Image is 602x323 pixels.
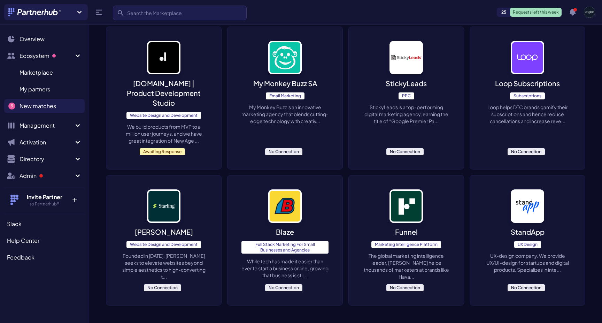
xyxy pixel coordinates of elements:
p: We build products from MVP to a million user journeys. and we have great integration of New Age ... [120,123,207,144]
p: UX-design company. We provide UX/UI-design for startups and digital products. Specializes in inte... [484,252,571,273]
a: image_alt StickyLeadsPPCStickyLeads is a top-performing digital marketing agency, earning the tit... [348,27,464,170]
img: image_alt [389,41,423,74]
h4: Invite Partner [22,193,67,201]
p: Loop helps DTC brands gamify their subscriptions and hence reduce cancellations and increase reve... [484,104,571,125]
a: Slack [4,217,85,231]
button: Ecosystem [4,49,85,63]
p: [PERSON_NAME] [135,227,193,237]
p: While tech has made it easier than ever to start a business online, growing that business is stil... [241,258,329,279]
span: Email Marketing [266,92,304,99]
p: Loop Subscriptions [495,78,560,88]
span: 25 [497,8,510,16]
input: Search the Marketplace [113,6,247,20]
span: No Connection [265,284,302,291]
a: image_alt FunnelMarketing Intelligence PlatformThe global marketing intelligence leader, [PERSON_... [348,175,464,306]
p: The global marketing intelligence leader, [PERSON_NAME] helps thousands of marketers at brands li... [363,252,450,280]
span: Directory [20,155,74,163]
span: My partners [20,85,50,93]
a: image_alt [DOMAIN_NAME] | Product Development StudioWebsite Design and DevelopmentWe build produc... [106,27,222,170]
p: Requests left this week [510,8,562,17]
a: Overview [4,32,85,46]
img: image_alt [268,41,302,74]
span: Website Design and Development [126,241,201,248]
span: Ecosystem [20,52,74,60]
button: Admin [4,169,85,183]
span: No Connection [386,284,424,291]
p: Blaze [276,227,294,237]
a: image_alt [PERSON_NAME]Website Design and DevelopmentFounded in [DATE], [PERSON_NAME] seeks to el... [106,175,222,306]
a: Feedback [4,250,85,264]
span: PPC [399,92,414,99]
span: No Connection [144,284,181,291]
span: No Connection [508,284,545,291]
p: + [67,193,82,204]
span: UX Design [514,241,541,248]
a: 25Requests left this week [497,8,562,17]
p: My Monkey Buzz SA [253,78,317,88]
span: Feedback [7,253,34,262]
a: New matches [4,99,85,113]
p: Funnel [395,227,418,237]
p: My Monkey Buzz is an innovative marketing agency that blends cutting-edge technology with creativ... [241,104,329,125]
span: Admin [20,172,74,180]
p: StandApp [511,227,545,237]
button: Directory [4,152,85,166]
span: New matches [20,102,56,110]
img: image_alt [511,189,544,223]
span: Full Stack Marketing For Small Businesses and Agencies [241,241,329,254]
img: image_alt [268,189,302,223]
h5: to Partnerhub® [22,201,67,207]
p: Founded in [DATE], [PERSON_NAME] seeks to elevate websites beyond simple aesthetics to high-conve... [120,252,207,280]
img: user photo [584,7,595,18]
span: Marketing Intelligence Platform [371,241,441,248]
img: image_alt [511,41,544,74]
span: 9 [8,103,15,110]
p: StickyLeads [386,78,427,88]
button: Invite Partner to Partnerhub® + [4,187,85,212]
img: Partnerhub® Logo [8,8,62,16]
span: Activation [20,138,74,147]
button: Management [4,119,85,133]
a: My partners [4,82,85,96]
a: image_alt StandAppUX DesignUX-design company. We provide UX/UI-design for startups and digital pr... [470,175,585,306]
a: image_alt My Monkey Buzz SAEmail MarketingMy Monkey Buzz is an innovative marketing agency that b... [227,27,343,170]
span: No Connection [386,148,424,155]
a: image_alt Loop SubscriptionsSubscriptionsLoop helps DTC brands gamify their subscriptions and hen... [470,27,585,170]
span: Slack [7,220,22,228]
button: Activation [4,135,85,149]
span: Help Center [7,236,39,245]
span: Awaiting Response [140,148,185,155]
span: Management [20,121,74,130]
span: Subscriptions [510,92,545,99]
span: No Connection [265,148,302,155]
span: Website Design and Development [126,112,201,119]
img: image_alt [389,189,423,223]
span: Overview [20,35,45,43]
span: Marketplace [20,68,53,77]
img: image_alt [147,41,180,74]
a: Marketplace [4,66,85,80]
p: [DOMAIN_NAME] | Product Development Studio [120,78,207,108]
a: image_alt BlazeFull Stack Marketing For Small Businesses and AgenciesWhile tech has made it easie... [227,175,343,306]
span: No Connection [508,148,545,155]
img: image_alt [147,189,180,223]
p: StickyLeads is a top-performing digital marketing agency, earning the title of “Google Premier Pa... [363,104,450,125]
a: Help Center [4,234,85,248]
